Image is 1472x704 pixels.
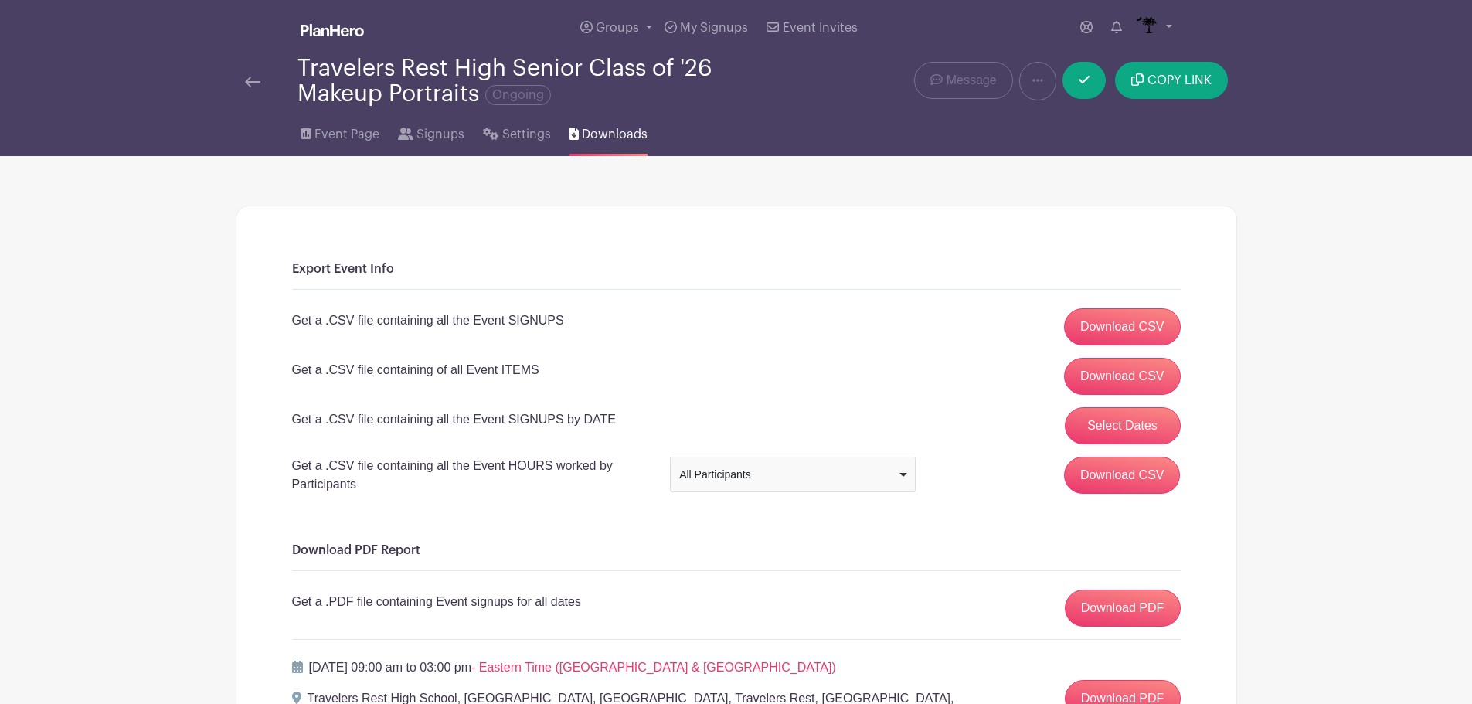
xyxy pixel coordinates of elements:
[398,107,464,156] a: Signups
[582,125,648,144] span: Downloads
[416,125,464,144] span: Signups
[483,107,550,156] a: Settings
[309,658,836,677] p: [DATE] 09:00 am to 03:00 pm
[596,22,639,34] span: Groups
[680,22,748,34] span: My Signups
[301,24,364,36] img: logo_white-6c42ec7e38ccf1d336a20a19083b03d10ae64f83f12c07503d8b9e83406b4c7d.svg
[1065,407,1181,444] button: Select Dates
[1064,358,1181,395] a: Download CSV
[292,457,651,494] p: Get a .CSV file containing all the Event HOURS worked by Participants
[292,593,581,611] p: Get a .PDF file containing Event signups for all dates
[292,361,539,379] p: Get a .CSV file containing of all Event ITEMS
[471,661,836,674] span: - Eastern Time ([GEOGRAPHIC_DATA] & [GEOGRAPHIC_DATA])
[245,77,260,87] img: back-arrow-29a5d9b10d5bd6ae65dc969a981735edf675c4d7a1fe02e03b50dbd4ba3cdb55.svg
[947,71,997,90] span: Message
[485,85,551,105] span: Ongoing
[1147,74,1212,87] span: COPY LINK
[679,467,896,483] div: All Participants
[569,107,648,156] a: Downloads
[301,107,379,156] a: Event Page
[783,22,858,34] span: Event Invites
[292,311,564,330] p: Get a .CSV file containing all the Event SIGNUPS
[292,262,1181,277] h6: Export Event Info
[914,62,1012,99] a: Message
[297,56,798,107] div: Travelers Rest High Senior Class of '26 Makeup Portraits
[1064,308,1181,345] a: Download CSV
[1134,15,1159,40] img: IMAGES%20logo%20transparenT%20PNG%20s.png
[292,410,616,429] p: Get a .CSV file containing all the Event SIGNUPS by DATE
[292,543,1181,558] h6: Download PDF Report
[1115,62,1227,99] button: COPY LINK
[314,125,379,144] span: Event Page
[502,125,551,144] span: Settings
[1065,590,1181,627] a: Download PDF
[1064,457,1181,494] input: Download CSV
